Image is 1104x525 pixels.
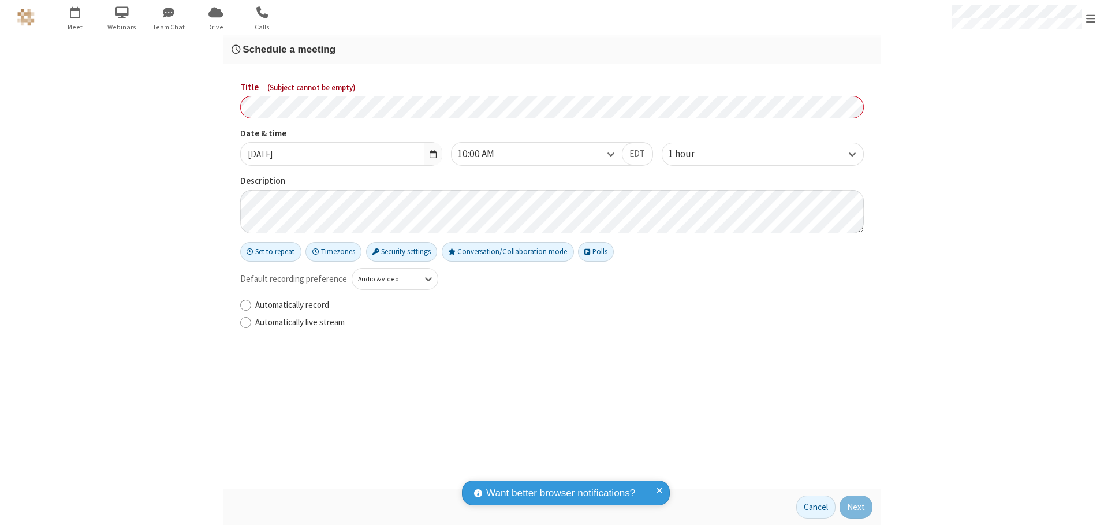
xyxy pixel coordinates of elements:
[147,22,191,32] span: Team Chat
[442,242,574,262] button: Conversation/Collaboration mode
[305,242,361,262] button: Timezones
[668,147,714,162] div: 1 hour
[840,496,872,519] button: Next
[578,242,614,262] button: Polls
[622,143,652,166] button: EDT
[267,83,356,92] span: ( Subject cannot be empty )
[240,81,864,94] label: Title
[240,127,442,140] label: Date & time
[1075,495,1095,517] iframe: Chat
[486,486,635,501] span: Want better browser notifications?
[54,22,97,32] span: Meet
[100,22,144,32] span: Webinars
[243,43,335,55] span: Schedule a meeting
[358,274,413,284] div: Audio & video
[796,496,836,519] button: Cancel
[240,174,864,188] label: Description
[241,22,284,32] span: Calls
[240,242,301,262] button: Set to repeat
[366,242,438,262] button: Security settings
[17,9,35,26] img: QA Selenium DO NOT DELETE OR CHANGE
[255,316,864,329] label: Automatically live stream
[194,22,237,32] span: Drive
[457,147,514,162] div: 10:00 AM
[255,299,864,312] label: Automatically record
[240,273,347,286] span: Default recording preference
